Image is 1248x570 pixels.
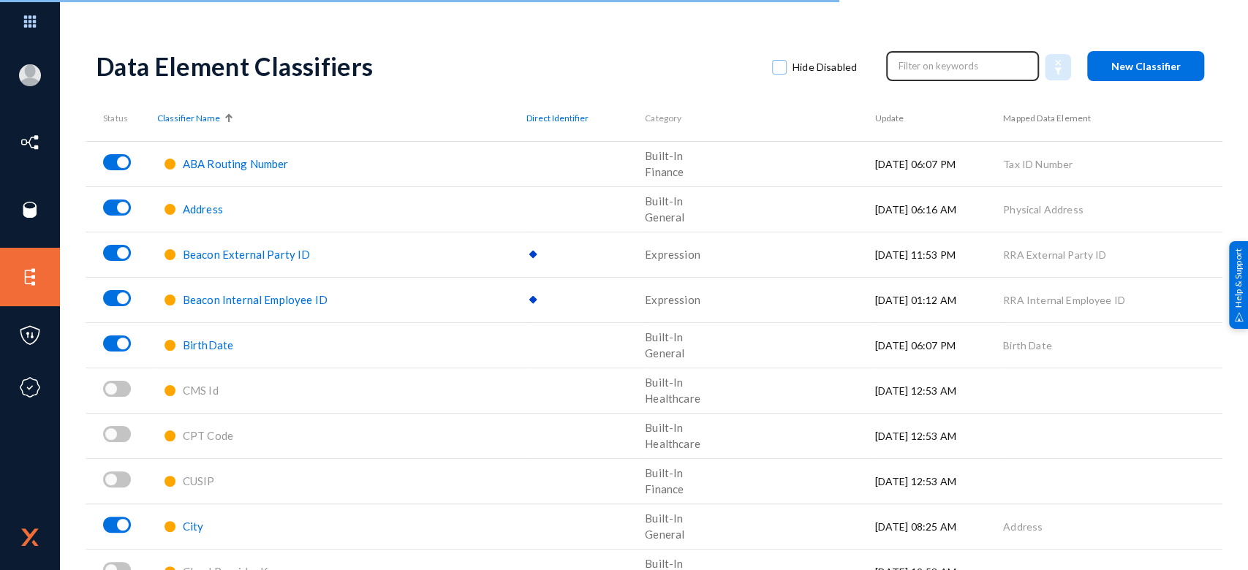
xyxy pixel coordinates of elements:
td: [DATE] 06:16 AM [874,186,1003,232]
a: City [183,520,204,533]
td: RRA Internal Employee ID [1003,277,1222,322]
td: [DATE] 12:53 AM [874,413,1003,458]
a: CUSIP [183,475,215,487]
div: Direct Identifier [526,112,645,125]
span: Classifier Name [157,112,220,125]
img: icon-inventory.svg [19,132,41,153]
span: CUSIP [183,474,215,487]
div: Classifier Name [157,112,526,125]
td: [DATE] 01:12 AM [874,277,1003,322]
div: Data Element Classifiers [97,51,757,81]
span: Healthcare [645,437,700,450]
span: Finance [645,165,684,178]
img: icon-policies.svg [19,324,41,346]
img: icon-compliance.svg [19,376,41,398]
span: Built-In [645,376,683,389]
a: ABA Routing Number [183,158,289,170]
img: blank-profile-picture.png [19,64,41,86]
a: Address [183,203,223,216]
span: BirthDate [183,338,233,351]
a: CPT Code [183,430,233,442]
span: Healthcare [645,392,700,405]
img: help_support.svg [1234,312,1244,322]
span: Expression [645,293,700,306]
td: [DATE] 11:53 PM [874,232,1003,277]
span: New Classifier [1111,60,1181,72]
span: General [645,346,684,360]
a: BirthDate [183,339,233,351]
th: Update [874,96,1003,141]
span: Built-In [645,330,683,343]
td: Physical Address [1003,186,1222,232]
span: Finance [645,482,684,495]
td: [DATE] 06:07 PM [874,141,1003,186]
span: Built-In [645,512,683,525]
span: Hide Disabled [793,56,857,78]
span: Built-In [645,149,683,162]
td: [DATE] 08:25 AM [874,503,1003,549]
th: Mapped Data Element [1003,96,1222,141]
td: RRA External Party ID [1003,232,1222,277]
span: Address [183,202,223,216]
span: Direct Identifier [526,112,589,125]
span: Built-In [645,194,683,208]
td: [DATE] 12:53 AM [874,458,1003,503]
input: Filter on keywords [899,55,1027,77]
span: Beacon Internal Employee ID [183,293,328,306]
span: General [645,210,684,224]
button: New Classifier [1087,51,1204,81]
span: Built-In [645,466,683,479]
div: Help & Support [1229,241,1248,329]
span: Expression [645,248,700,261]
td: [DATE] 12:53 AM [874,368,1003,413]
a: Beacon External Party ID [183,248,311,261]
td: [DATE] 06:07 PM [874,322,1003,368]
td: Birth Date [1003,322,1222,368]
span: Status [103,113,128,123]
span: ABA Routing Number [183,157,289,170]
a: Beacon Internal Employee ID [183,294,328,306]
img: icon-sources.svg [19,199,41,221]
td: Tax ID Number [1003,141,1222,186]
span: Category [645,113,681,123]
img: app launcher [8,6,52,37]
td: Address [1003,503,1222,549]
span: General [645,528,684,541]
img: icon-elements.svg [19,266,41,288]
a: CMS Id [183,384,219,397]
span: Built-In [645,421,683,434]
span: Built-In [645,557,683,570]
span: CPT Code [183,429,233,442]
